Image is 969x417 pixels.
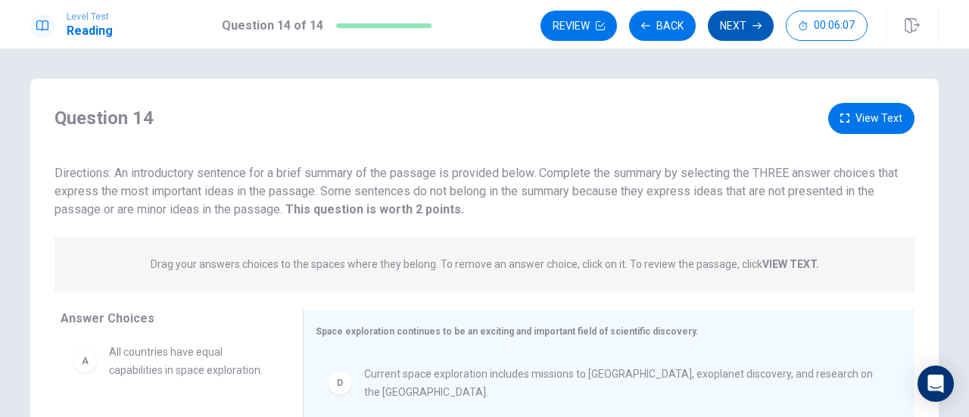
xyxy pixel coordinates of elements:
span: 00:06:07 [814,20,855,32]
span: All countries have equal capabilities in space exploration. [109,343,266,379]
h4: Question 14 [55,106,154,130]
span: Answer Choices [61,311,154,325]
button: 00:06:07 [786,11,868,41]
button: Review [541,11,617,41]
div: DCurrent space exploration includes missions to [GEOGRAPHIC_DATA], exoplanet discovery, and resea... [316,353,890,413]
button: View Text [828,103,914,134]
h1: Reading [67,22,113,40]
h1: Question 14 of 14 [222,17,323,35]
button: Back [629,11,696,41]
span: Current space exploration includes missions to [GEOGRAPHIC_DATA], exoplanet discovery, and resear... [364,365,878,401]
div: A [73,349,97,373]
span: Level Test [67,11,113,22]
button: Next [708,11,774,41]
strong: VIEW TEXT. [762,258,819,270]
strong: This question is worth 2 points. [282,202,464,216]
div: Open Intercom Messenger [918,366,954,402]
span: Space exploration continues to be an exciting and important field of scientific discovery. [316,326,699,337]
div: AAll countries have equal capabilities in space exploration. [61,331,279,391]
span: Directions: An introductory sentence for a brief summary of the passage is provided below. Comple... [55,166,898,216]
p: Drag your answers choices to the spaces where they belong. To remove an answer choice, click on i... [151,258,819,270]
div: D [328,371,352,395]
